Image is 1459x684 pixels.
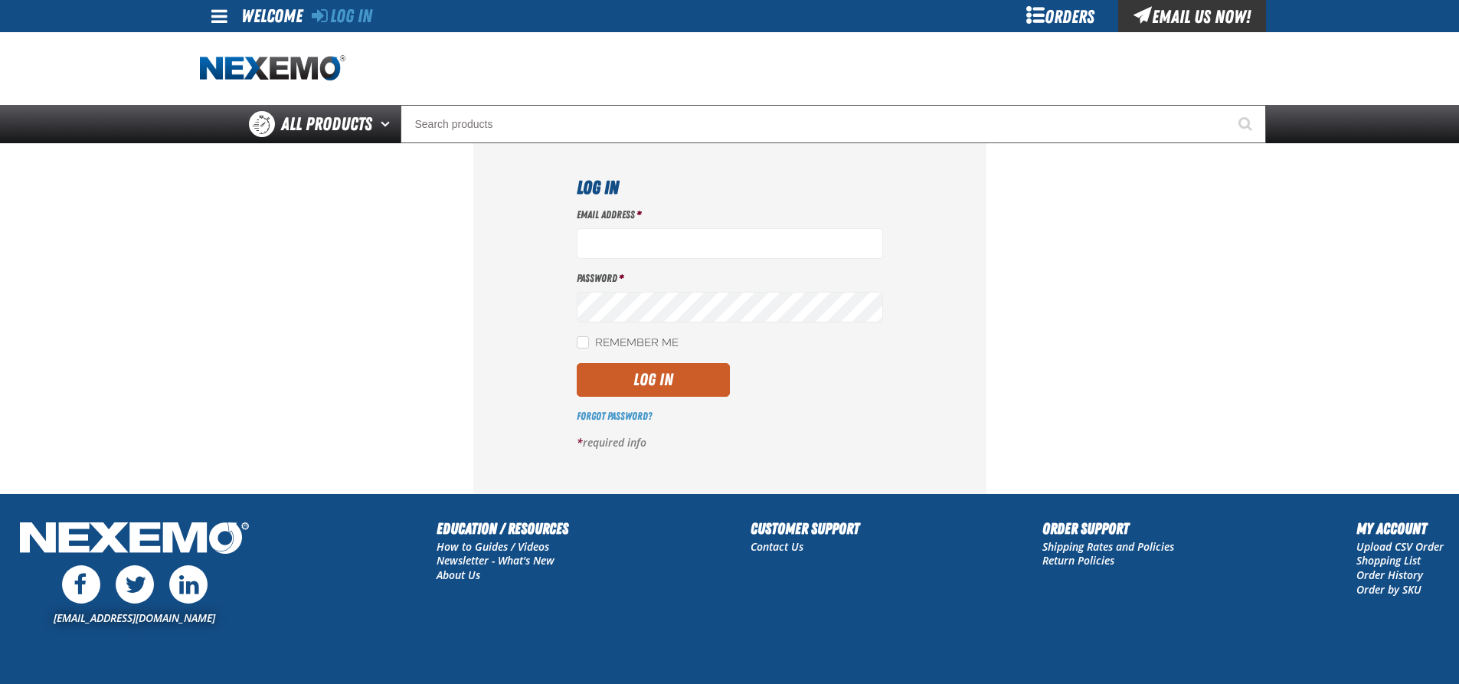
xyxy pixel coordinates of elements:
[577,336,679,351] label: Remember Me
[437,539,549,554] a: How to Guides / Videos
[1356,539,1444,554] a: Upload CSV Order
[54,610,215,625] a: [EMAIL_ADDRESS][DOMAIN_NAME]
[375,105,401,143] button: Open All Products pages
[577,174,883,201] h1: Log In
[1356,553,1421,568] a: Shopping List
[437,553,554,568] a: Newsletter - What's New
[200,55,345,82] img: Nexemo logo
[200,55,345,82] a: Home
[1356,517,1444,540] h2: My Account
[577,436,883,450] p: required info
[577,336,589,349] input: Remember Me
[437,517,568,540] h2: Education / Resources
[1042,553,1114,568] a: Return Policies
[1042,539,1174,554] a: Shipping Rates and Policies
[1356,582,1421,597] a: Order by SKU
[577,363,730,397] button: Log In
[437,568,480,582] a: About Us
[1356,568,1423,582] a: Order History
[751,517,859,540] h2: Customer Support
[281,110,372,138] span: All Products
[577,271,883,286] label: Password
[1042,517,1174,540] h2: Order Support
[577,410,652,422] a: Forgot Password?
[401,105,1266,143] input: Search
[577,208,883,222] label: Email Address
[312,5,372,27] a: Log In
[15,517,254,562] img: Nexemo Logo
[1228,105,1266,143] button: Start Searching
[751,539,803,554] a: Contact Us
